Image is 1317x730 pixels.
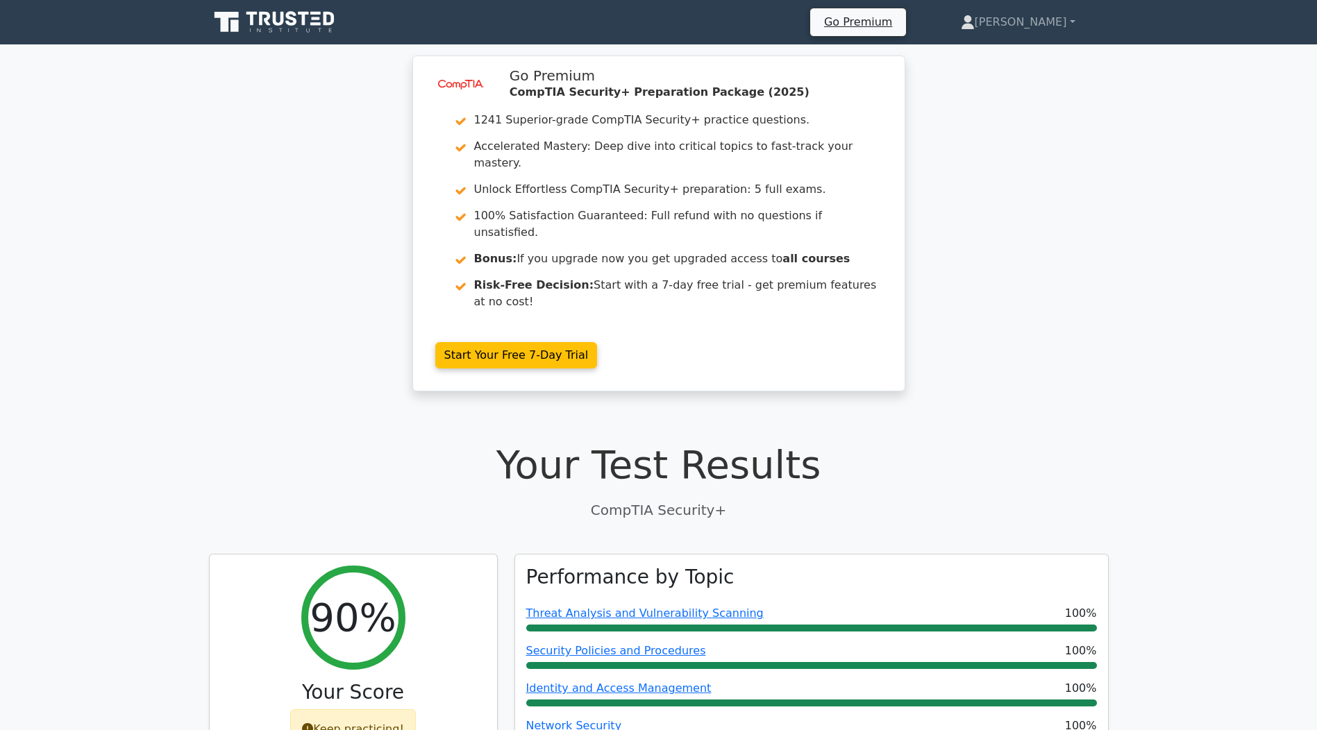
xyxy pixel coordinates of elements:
[526,606,764,620] a: Threat Analysis and Vulnerability Scanning
[816,12,900,31] a: Go Premium
[1065,605,1097,622] span: 100%
[209,441,1109,488] h1: Your Test Results
[435,342,598,368] a: Start Your Free 7-Day Trial
[928,8,1109,36] a: [PERSON_NAME]
[1065,643,1097,659] span: 100%
[526,644,706,657] a: Security Policies and Procedures
[209,500,1109,520] p: CompTIA Security+
[221,681,486,704] h3: Your Score
[526,681,712,695] a: Identity and Access Management
[310,594,396,640] h2: 90%
[1065,680,1097,697] span: 100%
[526,566,735,589] h3: Performance by Topic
